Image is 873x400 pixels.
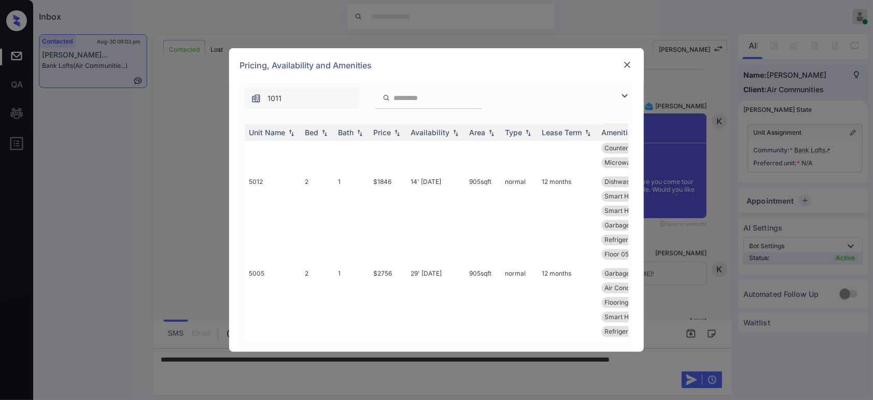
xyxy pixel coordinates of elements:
div: Area [469,128,485,137]
img: sorting [392,130,402,137]
td: 905 sqft [465,173,501,264]
div: Amenities [601,128,636,137]
td: $1846 [369,173,406,264]
td: 14' [DATE] [406,173,465,264]
div: Availability [411,128,449,137]
td: $2756 [369,264,406,341]
img: sorting [523,130,533,137]
td: 1 [334,173,369,264]
div: Bath [338,128,354,137]
span: Floor 05 [604,251,629,259]
img: sorting [355,130,365,137]
td: 2 [301,173,334,264]
img: icon-zuma [383,93,390,103]
td: 29' [DATE] [406,264,465,341]
span: Smart Home Door... [604,207,662,215]
img: sorting [583,130,593,137]
span: Microwave [604,159,638,167]
td: 5005 [245,264,301,341]
td: 905 sqft [465,264,501,341]
img: icon-zuma [251,93,261,104]
span: Smart Home Door... [604,313,662,321]
div: Bed [305,128,318,137]
td: 12 months [538,173,597,264]
div: Pricing, Availability and Amenities [229,48,644,82]
span: Countertops Gra... [604,145,658,152]
td: 2 [301,264,334,341]
img: close [622,60,632,70]
span: Refrigerator Le... [604,328,654,336]
img: sorting [319,130,330,137]
div: Lease Term [542,128,582,137]
td: normal [501,264,538,341]
span: Smart Home Ther... [604,193,661,201]
span: Flooring Wood L... [604,299,656,307]
img: sorting [286,130,297,137]
span: Refrigerator Le... [604,236,654,244]
span: Air Conditioner [604,284,649,292]
img: sorting [450,130,461,137]
div: Type [505,128,522,137]
span: Garbage disposa... [604,222,658,230]
img: sorting [486,130,497,137]
div: Price [373,128,391,137]
td: 5012 [245,173,301,264]
td: 1 [334,264,369,341]
span: Garbage disposa... [604,270,658,278]
span: 1011 [267,93,281,104]
span: Dishwasher [604,178,639,186]
div: Unit Name [249,128,285,137]
td: normal [501,173,538,264]
img: icon-zuma [618,90,631,102]
td: 12 months [538,264,597,341]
